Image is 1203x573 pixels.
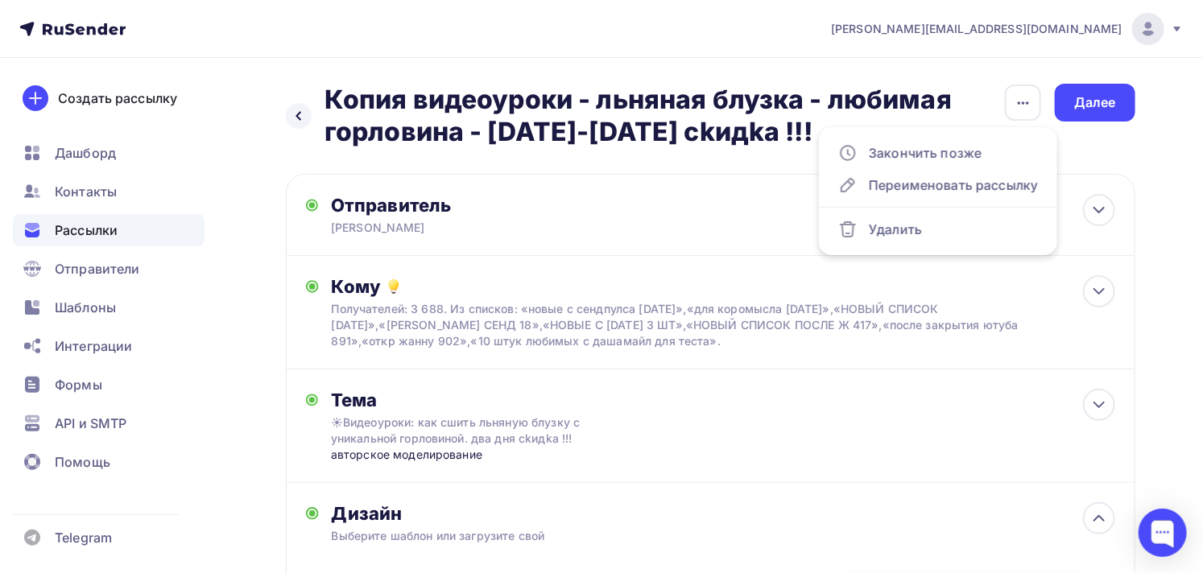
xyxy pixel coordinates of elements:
div: Закончить позже [838,143,1038,163]
span: API и SMTP [55,414,126,433]
span: Рассылки [55,221,118,240]
span: Формы [55,375,102,394]
a: Контакты [13,175,205,208]
span: Дашборд [55,143,116,163]
a: [PERSON_NAME][EMAIL_ADDRESS][DOMAIN_NAME] [831,13,1184,45]
a: Рассылки [13,214,205,246]
span: Telegram [55,528,112,547]
h2: Копия видеоуроки - льняная блузка - любимая горловина - [DATE]-[DATE] сkидkа !!! [325,84,1004,148]
span: [PERSON_NAME][EMAIL_ADDRESS][DOMAIN_NAME] [831,21,1122,37]
div: Создать рассылку [58,89,177,108]
span: Отправители [55,259,140,278]
a: Шаблоны [13,291,205,324]
span: Контакты [55,182,117,201]
div: Получателей: 3 688. Из списков: «новые с сендпулса [DATE]»,«для коромысла [DATE]»,«НОВЫЙ СПИСОК [... [332,301,1037,349]
a: Отправители [13,253,205,285]
div: Переименовать рассылку [838,175,1038,195]
a: Дашборд [13,137,205,169]
div: Отправитель [331,194,680,216]
div: [PERSON_NAME] [331,220,645,236]
span: Интеграции [55,336,132,356]
div: Далее [1074,93,1116,112]
div: Кому [332,275,1116,298]
div: авторское моделирование [331,447,649,463]
a: Формы [13,369,205,401]
div: Удалить [838,220,1038,239]
div: Дизайн [332,502,1116,525]
div: ☀Видеоуроки: как сшить льняную блузку с уникальной горловиной. два дня сkидkа !!! [331,414,618,447]
span: Шаблоны [55,298,116,317]
div: Выберите шаблон или загрузите свой [332,528,1037,544]
span: Помощь [55,452,110,472]
div: Тема [331,389,649,411]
